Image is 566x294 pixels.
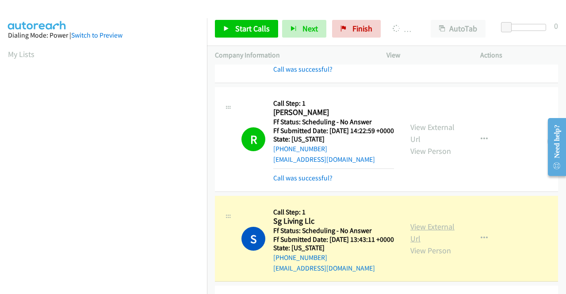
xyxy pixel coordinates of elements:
[554,20,558,32] div: 0
[241,127,265,151] h1: R
[410,146,451,156] a: View Person
[541,112,566,182] iframe: Resource Center
[505,24,546,31] div: Delay between calls (in seconds)
[480,50,558,61] p: Actions
[431,20,486,38] button: AutoTab
[273,155,375,164] a: [EMAIL_ADDRESS][DOMAIN_NAME]
[410,221,455,244] a: View External Url
[215,20,278,38] a: Start Calls
[332,20,381,38] a: Finish
[393,23,415,35] p: Dialing Sg Living Llc
[273,135,394,144] h5: State: [US_STATE]
[273,118,394,126] h5: Ff Status: Scheduling - No Answer
[410,245,451,256] a: View Person
[273,253,327,262] a: [PHONE_NUMBER]
[273,107,391,118] h2: [PERSON_NAME]
[273,244,394,252] h5: State: [US_STATE]
[215,50,371,61] p: Company Information
[241,227,265,251] h1: S
[273,208,394,217] h5: Call Step: 1
[235,23,270,34] span: Start Calls
[273,174,333,182] a: Call was successful?
[282,20,326,38] button: Next
[273,99,394,108] h5: Call Step: 1
[273,145,327,153] a: [PHONE_NUMBER]
[273,65,333,73] a: Call was successful?
[410,122,455,144] a: View External Url
[273,235,394,244] h5: Ff Submitted Date: [DATE] 13:43:11 +0000
[273,264,375,272] a: [EMAIL_ADDRESS][DOMAIN_NAME]
[8,30,199,41] div: Dialing Mode: Power |
[352,23,372,34] span: Finish
[8,49,34,59] a: My Lists
[302,23,318,34] span: Next
[386,50,464,61] p: View
[273,126,394,135] h5: Ff Submitted Date: [DATE] 14:22:59 +0000
[273,216,391,226] h2: Sg Living Llc
[273,226,394,235] h5: Ff Status: Scheduling - No Answer
[71,31,122,39] a: Switch to Preview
